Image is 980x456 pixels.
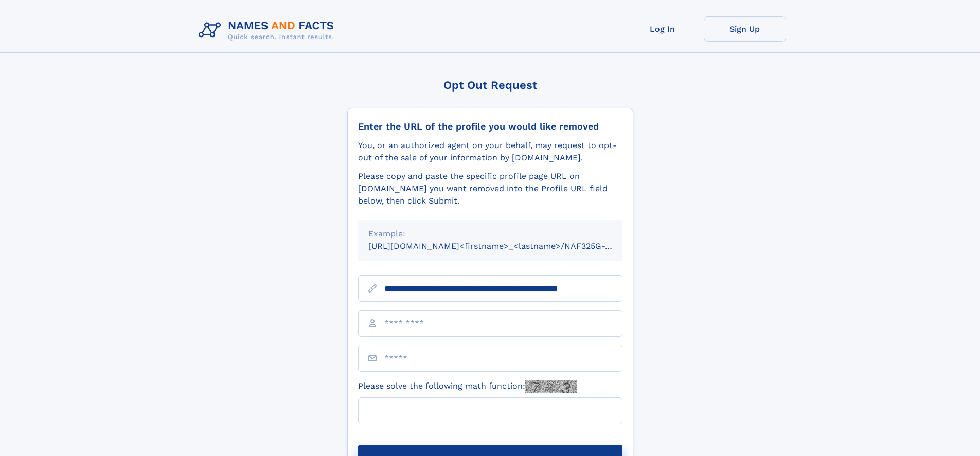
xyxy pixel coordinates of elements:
div: Please copy and paste the specific profile page URL on [DOMAIN_NAME] you want removed into the Pr... [358,170,622,207]
div: You, or an authorized agent on your behalf, may request to opt-out of the sale of your informatio... [358,139,622,164]
a: Sign Up [704,16,786,42]
a: Log In [621,16,704,42]
div: Enter the URL of the profile you would like removed [358,121,622,132]
div: Example: [368,228,612,240]
div: Opt Out Request [347,79,633,92]
label: Please solve the following math function: [358,380,577,393]
img: Logo Names and Facts [194,16,343,44]
small: [URL][DOMAIN_NAME]<firstname>_<lastname>/NAF325G-xxxxxxxx [368,241,642,251]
